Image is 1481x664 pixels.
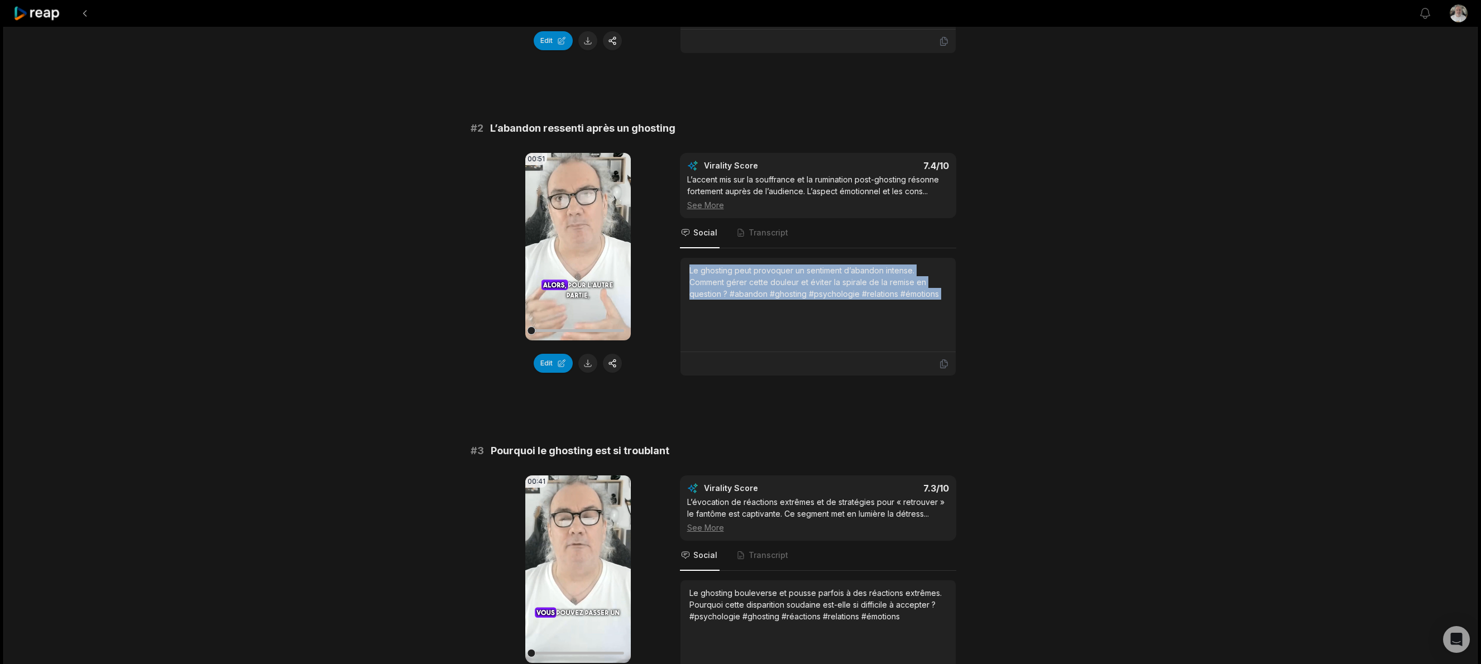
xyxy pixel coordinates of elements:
[689,587,947,622] div: Le ghosting bouleverse et pousse parfois à des réactions extrêmes. Pourquoi cette disparition sou...
[471,121,483,136] span: # 2
[704,160,824,171] div: Virality Score
[689,264,947,300] div: Le ghosting peut provoquer un sentiment d’abandon intense. Comment gérer cette douleur et éviter ...
[687,522,949,533] div: See More
[693,227,717,238] span: Social
[680,541,956,571] nav: Tabs
[534,31,573,50] button: Edit
[525,153,631,340] video: Your browser does not support mp4 format.
[749,227,788,238] span: Transcript
[680,218,956,248] nav: Tabs
[534,354,573,373] button: Edit
[687,174,949,211] div: L’accent mis sur la souffrance et la rumination post-ghosting résonne fortement auprès de l’audie...
[1443,626,1470,653] div: Open Intercom Messenger
[490,121,675,136] span: L’abandon ressenti après un ghosting
[829,483,949,494] div: 7.3 /10
[687,199,949,211] div: See More
[471,443,484,459] span: # 3
[491,443,669,459] span: Pourquoi le ghosting est si troublant
[749,550,788,561] span: Transcript
[687,496,949,533] div: L’évocation de réactions extrêmes et de stratégies pour « retrouver » le fantôme est captivante. ...
[525,475,631,663] video: Your browser does not support mp4 format.
[829,160,949,171] div: 7.4 /10
[693,550,717,561] span: Social
[704,483,824,494] div: Virality Score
